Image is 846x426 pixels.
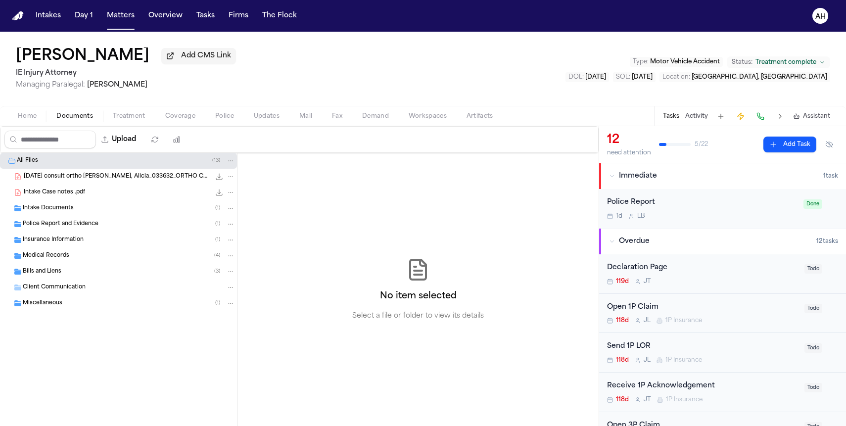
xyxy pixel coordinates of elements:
[24,189,85,197] span: Intake Case notes .pdf
[258,7,301,25] button: The Flock
[214,172,224,182] button: Download 3.31.25 consult ortho Acosta, Alicia_033632_ORTHO CONSULT_03-31-2025_1745800976021.pdf
[215,300,220,306] span: ( 1 )
[96,131,142,148] button: Upload
[685,112,708,120] button: Activity
[4,131,96,148] input: Search files
[663,112,679,120] button: Tasks
[714,109,728,123] button: Add Task
[803,112,830,120] span: Assistant
[815,13,826,20] text: AH
[599,163,846,189] button: Immediate1task
[144,7,187,25] button: Overview
[17,157,38,165] span: All Files
[616,212,622,220] span: 1d
[607,132,651,148] div: 12
[214,188,224,197] button: Download Intake Case notes .pdf
[215,237,220,242] span: ( 1 )
[637,212,645,220] span: L B
[12,11,24,21] img: Finch Logo
[666,396,703,404] span: 1P Insurance
[616,396,629,404] span: 118d
[32,7,65,25] button: Intakes
[732,58,752,66] span: Status:
[23,284,86,292] span: Client Communication
[585,74,606,80] span: [DATE]
[18,112,37,120] span: Home
[633,59,649,65] span: Type :
[215,221,220,227] span: ( 1 )
[24,173,210,181] span: [DATE] consult ortho [PERSON_NAME], Alicia_033632_ORTHO CONSULT_03-31-2025_1745800976021.pdf
[607,262,799,274] div: Declaration Page
[804,304,822,313] span: Todo
[599,229,846,254] button: Overdue12tasks
[616,278,629,285] span: 119d
[362,112,389,120] span: Demand
[607,149,651,157] div: need attention
[607,197,798,208] div: Police Report
[214,253,220,258] span: ( 4 )
[212,158,220,163] span: ( 13 )
[565,72,609,82] button: Edit DOL: 2025-03-25
[632,74,653,80] span: [DATE]
[225,7,252,25] button: Firms
[192,7,219,25] button: Tasks
[71,7,97,25] button: Day 1
[734,109,748,123] button: Create Immediate Task
[103,7,139,25] button: Matters
[665,317,702,325] span: 1P Insurance
[23,252,69,260] span: Medical Records
[599,254,846,294] div: Open task: Declaration Page
[409,112,447,120] span: Workspaces
[804,343,822,353] span: Todo
[616,356,629,364] span: 118d
[16,47,149,65] button: Edit matter name
[820,137,838,152] button: Hide completed tasks (⌘⇧H)
[644,396,651,404] span: J T
[181,51,231,61] span: Add CMS Link
[16,81,85,89] span: Managing Paralegal:
[607,302,799,313] div: Open 1P Claim
[804,383,822,392] span: Todo
[23,204,74,213] span: Intake Documents
[87,81,147,89] span: [PERSON_NAME]
[299,112,312,120] span: Mail
[630,57,723,67] button: Edit Type: Motor Vehicle Accident
[607,341,799,352] div: Send 1P LOR
[568,74,584,80] span: DOL :
[467,112,493,120] span: Artifacts
[380,289,457,303] h2: No item selected
[23,220,98,229] span: Police Report and Evidence
[254,112,280,120] span: Updates
[616,317,629,325] span: 118d
[619,237,650,246] span: Overdue
[665,356,702,364] span: 1P Insurance
[56,112,93,120] span: Documents
[753,109,767,123] button: Make a Call
[823,172,838,180] span: 1 task
[215,205,220,211] span: ( 1 )
[607,380,799,392] div: Receive 1P Acknowledgement
[165,112,195,120] span: Coverage
[619,171,657,181] span: Immediate
[727,56,830,68] button: Change status from Treatment complete
[613,72,656,82] button: Edit SOL: 2027-03-25
[332,112,342,120] span: Fax
[16,47,149,65] h1: [PERSON_NAME]
[599,373,846,412] div: Open task: Receive 1P Acknowledgement
[23,236,84,244] span: Insurance Information
[113,112,145,120] span: Treatment
[16,67,236,79] h2: IE Injury Attorney
[616,74,630,80] span: SOL :
[599,189,846,228] div: Open task: Police Report
[644,356,651,364] span: J L
[352,311,484,321] p: Select a file or folder to view its details
[803,199,822,209] span: Done
[695,141,708,148] span: 5 / 22
[650,59,720,65] span: Motor Vehicle Accident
